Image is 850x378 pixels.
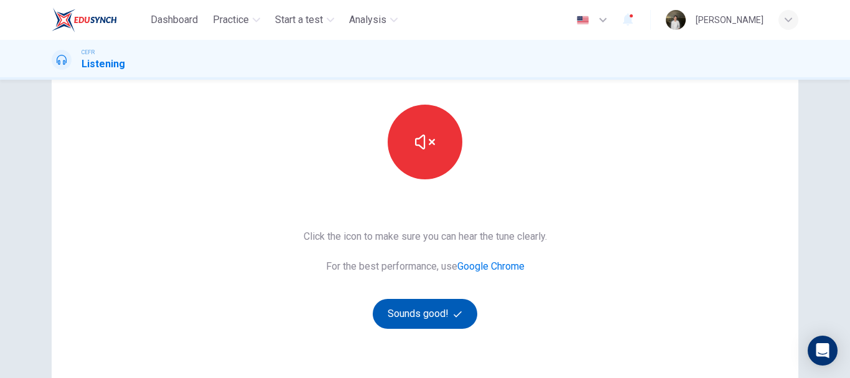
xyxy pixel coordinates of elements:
img: EduSynch logo [52,7,117,32]
span: Click the icon to make sure you can hear the tune clearly. [304,229,547,244]
span: Dashboard [151,12,198,27]
button: Analysis [344,9,403,31]
a: Google Chrome [457,260,525,272]
button: Start a test [270,9,339,31]
span: Analysis [349,12,386,27]
img: Profile picture [666,10,686,30]
span: Start a test [275,12,323,27]
span: CEFR [82,48,95,57]
h1: Listening [82,57,125,72]
img: en [575,16,591,25]
div: Open Intercom Messenger [808,336,838,366]
a: EduSynch logo [52,7,146,32]
span: For the best performance, use [304,259,547,274]
div: [PERSON_NAME] [696,12,764,27]
button: Practice [208,9,265,31]
button: Sounds good! [373,299,477,329]
span: Practice [213,12,249,27]
button: Dashboard [146,9,203,31]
